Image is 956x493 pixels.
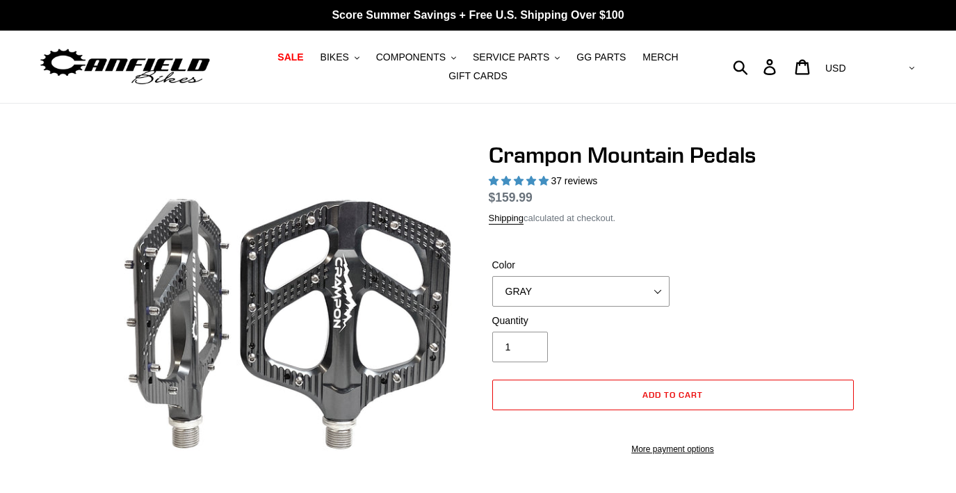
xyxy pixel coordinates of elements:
span: SERVICE PARTS [473,51,549,63]
img: Canfield Bikes [38,45,212,89]
span: GG PARTS [576,51,626,63]
span: MERCH [642,51,678,63]
button: BIKES [314,48,366,67]
a: MERCH [635,48,685,67]
label: Quantity [492,314,670,328]
span: 4.97 stars [489,175,551,186]
label: Color [492,258,670,273]
button: Add to cart [492,380,854,410]
span: Add to cart [642,389,703,400]
span: COMPONENTS [376,51,446,63]
a: GG PARTS [569,48,633,67]
span: SALE [277,51,303,63]
a: SALE [270,48,310,67]
a: GIFT CARDS [441,67,515,86]
h1: Crampon Mountain Pedals [489,142,857,168]
span: GIFT CARDS [448,70,508,82]
span: 37 reviews [551,175,597,186]
a: More payment options [492,443,854,455]
div: calculated at checkout. [489,211,857,225]
button: SERVICE PARTS [466,48,567,67]
button: COMPONENTS [369,48,463,67]
span: BIKES [321,51,349,63]
a: Shipping [489,213,524,225]
span: $159.99 [489,191,533,204]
